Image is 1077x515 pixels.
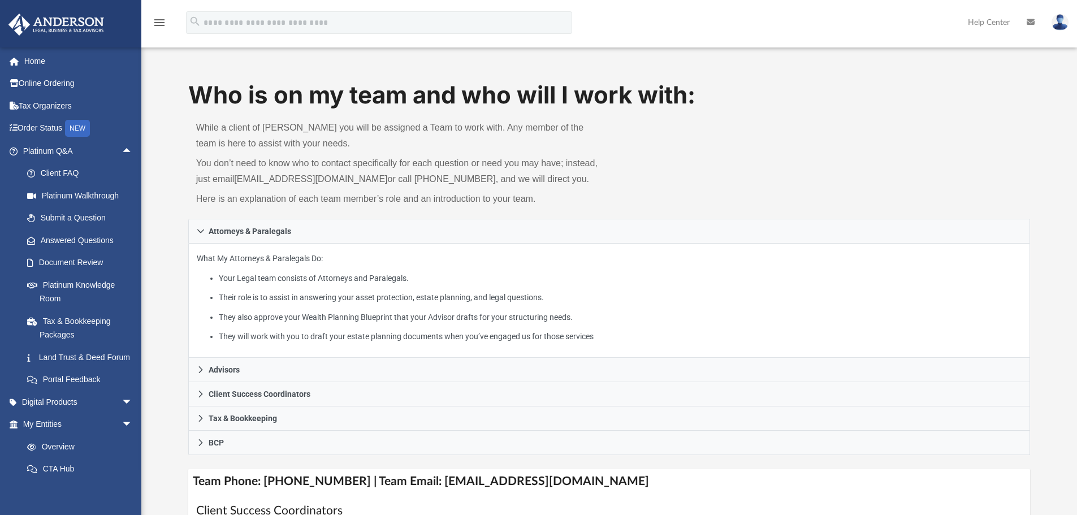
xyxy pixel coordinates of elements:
[5,14,107,36] img: Anderson Advisors Platinum Portal
[8,140,150,162] a: Platinum Q&Aarrow_drop_up
[153,21,166,29] a: menu
[196,120,602,152] p: While a client of [PERSON_NAME] you will be assigned a Team to work with. Any member of the team ...
[209,227,291,235] span: Attorneys & Paralegals
[16,310,150,346] a: Tax & Bookkeeping Packages
[196,191,602,207] p: Here is an explanation of each team member’s role and an introduction to your team.
[219,310,1022,324] li: They also approve your Wealth Planning Blueprint that your Advisor drafts for your structuring ne...
[153,16,166,29] i: menu
[188,79,1031,112] h1: Who is on my team and who will I work with:
[197,252,1022,344] p: What My Attorneys & Paralegals Do:
[189,15,201,28] i: search
[209,366,240,374] span: Advisors
[122,140,144,163] span: arrow_drop_up
[219,291,1022,305] li: Their role is to assist in answering your asset protection, estate planning, and legal questions.
[196,155,602,187] p: You don’t need to know who to contact specifically for each question or need you may have; instea...
[209,439,224,447] span: BCP
[188,382,1031,406] a: Client Success Coordinators
[188,406,1031,431] a: Tax & Bookkeeping
[16,369,150,391] a: Portal Feedback
[16,435,150,458] a: Overview
[209,414,277,422] span: Tax & Bookkeeping
[188,358,1031,382] a: Advisors
[122,413,144,436] span: arrow_drop_down
[16,184,150,207] a: Platinum Walkthrough
[219,330,1022,344] li: They will work with you to draft your estate planning documents when you’ve engaged us for those ...
[16,274,150,310] a: Platinum Knowledge Room
[234,174,387,184] a: [EMAIL_ADDRESS][DOMAIN_NAME]
[8,391,150,413] a: Digital Productsarrow_drop_down
[16,252,150,274] a: Document Review
[16,346,150,369] a: Land Trust & Deed Forum
[219,271,1022,285] li: Your Legal team consists of Attorneys and Paralegals.
[8,50,150,72] a: Home
[188,219,1031,244] a: Attorneys & Paralegals
[16,229,150,252] a: Answered Questions
[8,94,150,117] a: Tax Organizers
[8,413,150,436] a: My Entitiesarrow_drop_down
[188,431,1031,455] a: BCP
[65,120,90,137] div: NEW
[1052,14,1069,31] img: User Pic
[188,244,1031,358] div: Attorneys & Paralegals
[209,390,310,398] span: Client Success Coordinators
[8,72,150,95] a: Online Ordering
[188,469,1031,494] h4: Team Phone: [PHONE_NUMBER] | Team Email: [EMAIL_ADDRESS][DOMAIN_NAME]
[16,162,150,185] a: Client FAQ
[122,391,144,414] span: arrow_drop_down
[16,458,150,481] a: CTA Hub
[8,117,150,140] a: Order StatusNEW
[16,207,150,230] a: Submit a Question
